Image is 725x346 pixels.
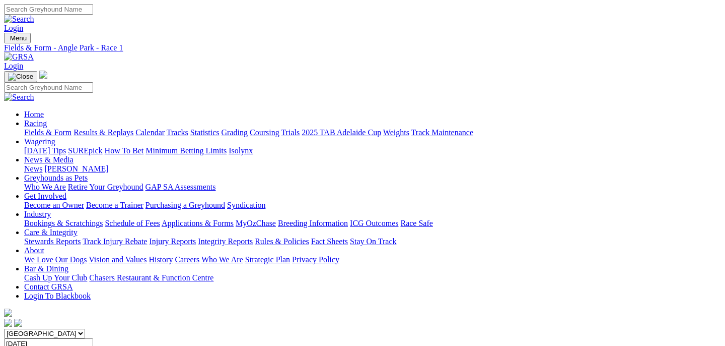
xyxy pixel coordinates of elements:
[245,255,290,264] a: Strategic Plan
[411,128,473,137] a: Track Maintenance
[8,73,33,81] img: Close
[149,255,173,264] a: History
[190,128,220,137] a: Statistics
[146,183,216,191] a: GAP SA Assessments
[24,282,72,291] a: Contact GRSA
[292,255,339,264] a: Privacy Policy
[198,237,253,246] a: Integrity Reports
[24,255,721,264] div: About
[4,319,12,327] img: facebook.svg
[74,128,133,137] a: Results & Replays
[4,15,34,24] img: Search
[383,128,409,137] a: Weights
[4,43,721,52] a: Fields & Form - Angle Park - Race 1
[201,255,243,264] a: Who We Are
[167,128,188,137] a: Tracks
[44,164,108,173] a: [PERSON_NAME]
[24,201,721,210] div: Get Involved
[4,82,93,93] input: Search
[105,146,144,155] a: How To Bet
[24,246,44,255] a: About
[83,237,147,246] a: Track Injury Rebate
[24,228,78,237] a: Care & Integrity
[24,219,103,227] a: Bookings & Scratchings
[162,219,234,227] a: Applications & Forms
[24,183,721,192] div: Greyhounds as Pets
[24,273,721,282] div: Bar & Dining
[14,319,22,327] img: twitter.svg
[146,146,227,155] a: Minimum Betting Limits
[4,93,34,102] img: Search
[24,264,68,273] a: Bar & Dining
[86,201,143,209] a: Become a Trainer
[24,219,721,228] div: Industry
[89,273,213,282] a: Chasers Restaurant & Function Centre
[24,128,71,137] a: Fields & Form
[4,309,12,317] img: logo-grsa-white.png
[24,183,66,191] a: Who We Are
[4,52,34,62] img: GRSA
[281,128,300,137] a: Trials
[24,210,51,218] a: Industry
[24,164,42,173] a: News
[255,237,309,246] a: Rules & Policies
[24,146,66,155] a: [DATE] Tips
[24,119,47,128] a: Racing
[24,137,55,146] a: Wagering
[135,128,165,137] a: Calendar
[229,146,253,155] a: Isolynx
[24,110,44,119] a: Home
[222,128,248,137] a: Grading
[39,71,47,79] img: logo-grsa-white.png
[400,219,432,227] a: Race Safe
[24,237,81,246] a: Stewards Reports
[4,71,37,82] button: Toggle navigation
[250,128,279,137] a: Coursing
[24,174,88,182] a: Greyhounds as Pets
[24,146,721,155] div: Wagering
[24,273,87,282] a: Cash Up Your Club
[24,292,91,300] a: Login To Blackbook
[24,192,66,200] a: Get Involved
[4,24,23,32] a: Login
[175,255,199,264] a: Careers
[68,146,102,155] a: SUREpick
[227,201,265,209] a: Syndication
[4,62,23,70] a: Login
[236,219,276,227] a: MyOzChase
[89,255,147,264] a: Vision and Values
[311,237,348,246] a: Fact Sheets
[149,237,196,246] a: Injury Reports
[68,183,143,191] a: Retire Your Greyhound
[350,237,396,246] a: Stay On Track
[278,219,348,227] a: Breeding Information
[24,201,84,209] a: Become an Owner
[24,255,87,264] a: We Love Our Dogs
[24,155,74,164] a: News & Media
[24,128,721,137] div: Racing
[4,4,93,15] input: Search
[105,219,160,227] a: Schedule of Fees
[10,34,27,42] span: Menu
[146,201,225,209] a: Purchasing a Greyhound
[4,33,31,43] button: Toggle navigation
[24,237,721,246] div: Care & Integrity
[302,128,381,137] a: 2025 TAB Adelaide Cup
[24,164,721,174] div: News & Media
[350,219,398,227] a: ICG Outcomes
